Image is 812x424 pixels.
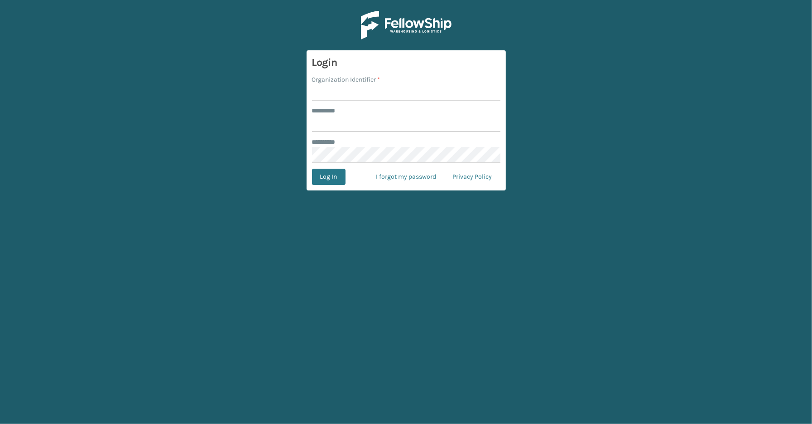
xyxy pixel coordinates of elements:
[368,169,445,185] a: I forgot my password
[312,75,380,84] label: Organization Identifier
[312,56,500,69] h3: Login
[445,169,500,185] a: Privacy Policy
[361,11,452,39] img: Logo
[312,169,346,185] button: Log In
